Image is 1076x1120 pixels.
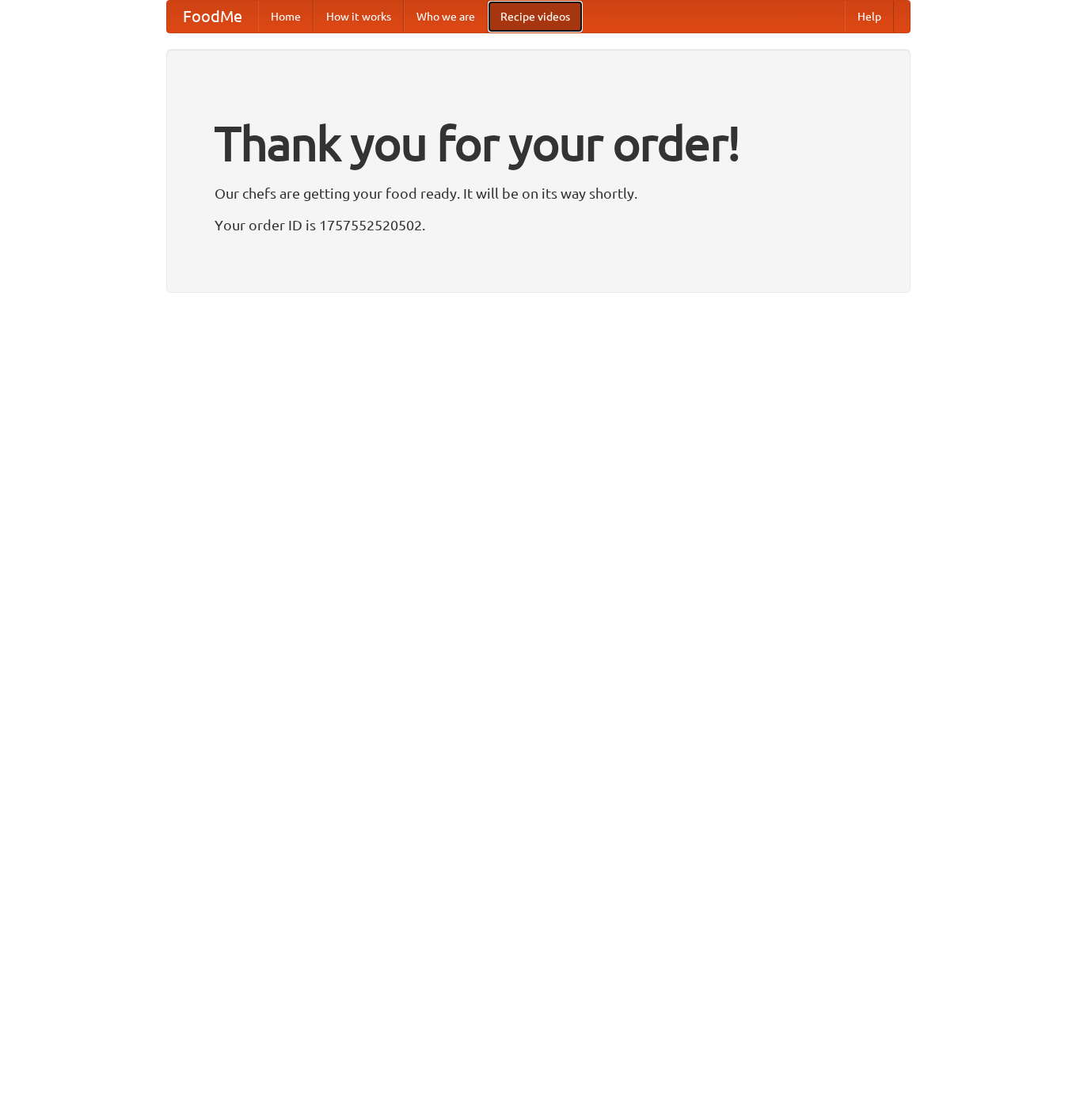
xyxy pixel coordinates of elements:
[215,181,862,205] p: Our chefs are getting your food ready. It will be on its way shortly.
[258,1,314,32] a: Home
[167,1,258,32] a: FoodMe
[404,1,488,32] a: Who we are
[488,1,583,32] a: Recipe videos
[215,105,862,181] h1: Thank you for your order!
[845,1,894,32] a: Help
[215,213,862,237] p: Your order ID is 1757552520502.
[314,1,404,32] a: How it works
